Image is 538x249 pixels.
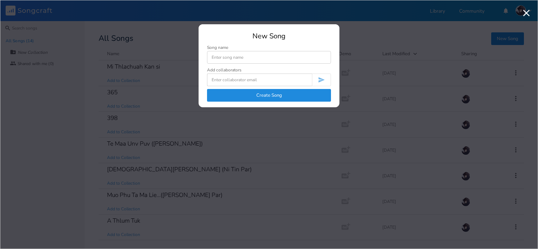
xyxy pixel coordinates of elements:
[207,74,312,86] input: Enter collaborator email
[207,45,331,50] div: Song name
[207,68,242,72] div: Add collaborators
[312,74,331,86] button: Invite
[207,33,331,40] div: New Song
[207,51,331,64] input: Enter song name
[207,89,331,102] button: Create Song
